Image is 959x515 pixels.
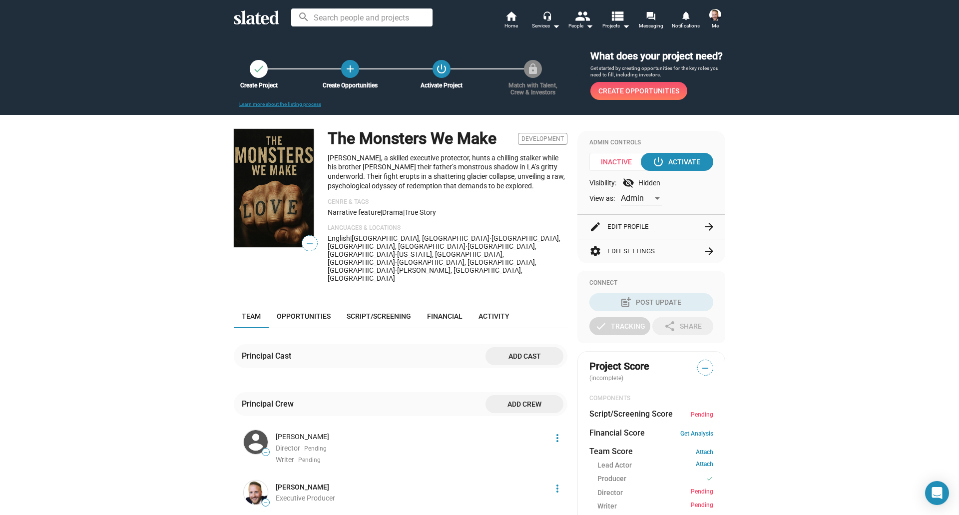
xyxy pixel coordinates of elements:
div: [PERSON_NAME] [276,432,545,442]
span: | [403,208,405,216]
mat-icon: arrow_drop_down [550,20,562,32]
div: People [568,20,593,32]
mat-icon: post_add [620,296,632,308]
button: Add crew [485,395,563,413]
mat-icon: check [706,474,713,484]
img: Jared A Van Driessche [709,9,721,21]
button: Services [528,10,563,32]
span: · [489,234,491,242]
a: Learn more about the listing process [239,101,321,107]
span: Pending [691,488,713,498]
mat-icon: power_settings_new [436,63,448,75]
div: Services [532,20,560,32]
mat-icon: power_settings_new [652,156,664,168]
button: Activate [641,153,713,171]
mat-icon: settings [589,245,601,257]
mat-icon: edit [589,221,601,233]
span: Team [242,312,261,320]
mat-icon: arrow_drop_down [583,20,595,32]
mat-icon: arrow_forward [703,221,715,233]
span: (incomplete) [589,375,625,382]
a: Activity [471,304,517,328]
span: Home [504,20,518,32]
span: Pending [304,445,327,453]
span: Financial [427,312,463,320]
dt: Team Score [589,446,633,457]
span: · [395,258,397,266]
span: Script/Screening [347,312,411,320]
a: Get Analysis [680,430,713,437]
h3: What does your project need? [590,49,725,63]
span: | [381,208,382,216]
span: — [302,237,317,250]
a: Team [234,304,269,328]
button: Edit Settings [589,239,713,263]
div: Activate Project [409,82,475,89]
input: Search people and projects [291,8,433,26]
button: People [563,10,598,32]
button: Projects [598,10,633,32]
span: · [466,242,468,250]
div: Principal Cast [242,351,295,361]
button: Tracking [589,317,650,335]
span: Writer [597,502,617,511]
span: Pending [298,457,321,465]
h1: The Monsters We Make [328,128,496,149]
div: Open Intercom Messenger [925,481,949,505]
a: Attach [696,449,713,456]
div: Activate [654,153,700,171]
a: Opportunities [269,304,339,328]
p: [PERSON_NAME], a skilled executive protector, hunts a chilling stalker while his brother [PERSON_... [328,153,567,190]
p: Get started by creating opportunities for the key roles you need to fill, including investors. [590,65,725,78]
mat-icon: people [575,8,589,23]
span: Projects [602,20,630,32]
span: | [350,234,352,242]
a: Home [493,10,528,32]
span: Admin [621,193,644,203]
span: Lead Actor [597,461,632,470]
div: Principal Crew [242,399,298,409]
dt: Financial Score [589,428,645,438]
button: Edit Profile [589,215,713,239]
div: COMPONENTS [589,395,713,403]
a: Create Opportunities [590,82,687,100]
span: Me [712,20,719,32]
button: Share [652,317,713,335]
a: Attach [696,461,713,470]
div: Tracking [595,317,645,335]
span: · [395,266,397,274]
span: Project Score [589,360,649,373]
span: true story [405,208,436,216]
mat-icon: visibility_off [622,177,634,189]
span: Notifications [672,20,700,32]
mat-icon: view_list [610,8,624,23]
mat-icon: share [664,320,676,332]
span: View as: [589,194,615,203]
a: Script/Screening [339,304,419,328]
span: Drama [382,208,403,216]
span: Create Opportunities [598,82,679,100]
span: Writer [276,456,294,464]
button: Activate Project [433,60,451,78]
span: Add cast [493,347,555,365]
button: Jared A Van DriesscheMe [703,7,727,33]
mat-icon: arrow_drop_down [620,20,632,32]
mat-icon: forum [646,11,655,20]
span: [GEOGRAPHIC_DATA], [GEOGRAPHIC_DATA] [328,242,536,258]
mat-icon: notifications [681,10,690,20]
div: Post Update [622,293,681,311]
span: Add crew [493,395,555,413]
span: [GEOGRAPHIC_DATA], [GEOGRAPHIC_DATA], [GEOGRAPHIC_DATA] [328,258,536,274]
mat-icon: headset_mic [542,11,551,20]
mat-icon: home [505,10,517,22]
span: Director [597,488,623,498]
a: Messaging [633,10,668,32]
span: Director [276,444,300,452]
a: Create Opportunities [341,60,359,78]
mat-icon: arrow_forward [703,245,715,257]
p: Genre & Tags [328,198,567,206]
a: Financial [419,304,471,328]
img: Jared A Van Driessche [244,481,268,505]
div: Admin Controls [589,139,713,147]
span: — [262,500,269,506]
